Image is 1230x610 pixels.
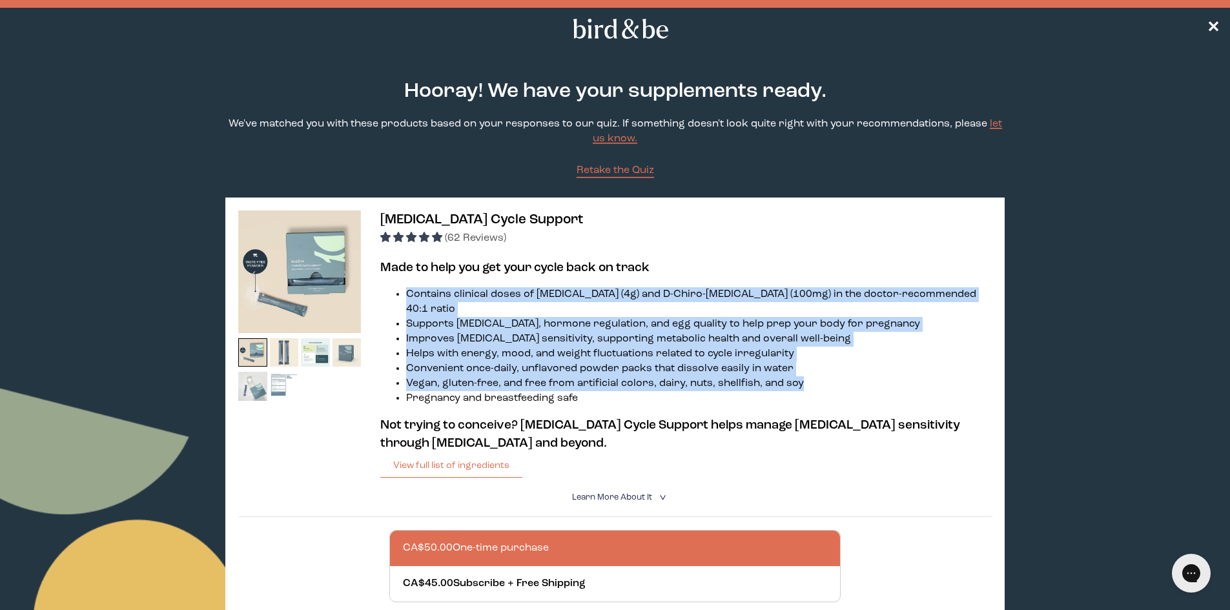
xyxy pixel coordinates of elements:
li: Contains clinical doses of [MEDICAL_DATA] (4g) and D-Chiro-[MEDICAL_DATA] (100mg) in the doctor-r... [406,287,991,317]
li: Improves [MEDICAL_DATA] sensitivity, supporting metabolic health and overall well-being [406,332,991,347]
img: thumbnail image [301,338,330,367]
li: Convenient once-daily, unflavored powder packs that dissolve easily in water [406,361,991,376]
span: (62 Reviews) [445,233,506,243]
a: let us know. [593,119,1002,144]
span: [MEDICAL_DATA] Cycle Support [380,213,583,227]
li: Supports [MEDICAL_DATA], hormone regulation, and egg quality to help prep your body for pregnancy [406,317,991,332]
img: thumbnail image [238,338,267,367]
span: Retake the Quiz [577,165,654,176]
img: thumbnail image [238,372,267,401]
span: Learn More About it [572,493,652,502]
span: ✕ [1207,21,1220,36]
p: We've matched you with these products based on your responses to our quiz. If something doesn't l... [225,117,1004,147]
i: < [655,494,668,501]
img: thumbnail image [270,338,299,367]
img: thumbnail image [270,372,299,401]
li: Vegan, gluten-free, and free from artificial colors, dairy, nuts, shellfish, and soy [406,376,991,391]
iframe: Gorgias live chat messenger [1165,549,1217,597]
h2: Hooray! We have your supplements ready. [382,77,849,107]
h3: Made to help you get your cycle back on track [380,259,991,277]
li: Pregnancy and breastfeeding safe [406,391,991,406]
a: ✕ [1207,17,1220,40]
h3: Not trying to conceive? [MEDICAL_DATA] Cycle Support helps manage [MEDICAL_DATA] sensitivity thro... [380,416,991,452]
a: Retake the Quiz [577,163,654,178]
span: 4.90 stars [380,233,445,243]
img: thumbnail image [238,210,361,333]
li: Helps with energy, mood, and weight fluctuations related to cycle irregularity [406,347,991,361]
img: thumbnail image [333,338,362,367]
button: View full list of ingredients [380,452,522,478]
summary: Learn More About it < [572,491,659,503]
